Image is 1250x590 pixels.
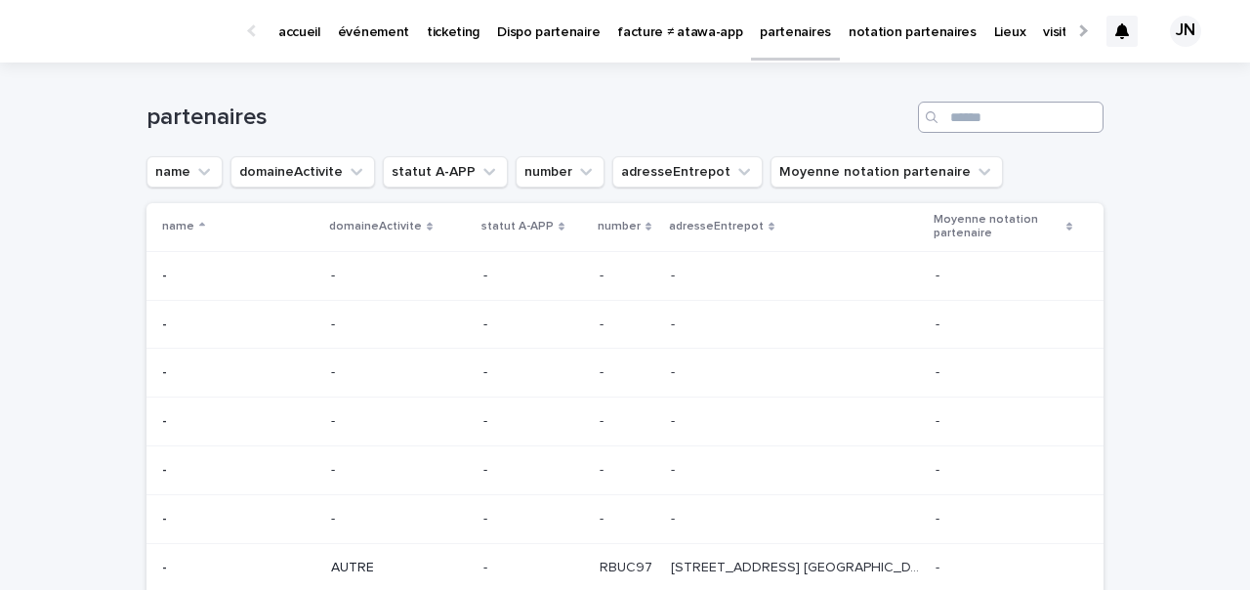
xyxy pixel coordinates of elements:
p: - [162,458,171,479]
p: - [483,268,584,284]
tr: -- ---- -- -- [146,300,1104,349]
p: - [671,264,679,284]
p: - [936,556,943,576]
p: RBUC97 [600,556,656,576]
p: - [936,458,943,479]
p: - [600,458,607,479]
button: Moyenne notation partenaire [771,156,1003,188]
tr: -- ---- -- -- [146,251,1104,300]
p: - [936,360,943,381]
p: - [162,313,171,333]
p: adresseEntrepot [669,216,764,237]
img: Ls34BcGeRexTGTNfXpUC [39,12,229,51]
p: - [162,556,171,576]
p: - [483,462,584,479]
p: AUTRE [331,560,468,576]
p: - [331,268,468,284]
p: - [671,507,679,527]
p: - [600,409,607,430]
p: - [483,364,584,381]
p: - [936,409,943,430]
p: - [600,264,607,284]
p: - [162,409,171,430]
p: - [671,360,679,381]
p: - [483,511,584,527]
p: - [671,458,679,479]
button: name [146,156,223,188]
p: - [331,316,468,333]
p: - [671,409,679,430]
button: adresseEntrepot [612,156,763,188]
p: - [483,560,584,576]
button: statut A-APP [383,156,508,188]
p: - [600,507,607,527]
p: - [331,413,468,430]
p: - [936,507,943,527]
p: number [598,216,641,237]
button: domaineActivite [230,156,375,188]
p: - [331,462,468,479]
div: JN [1170,16,1201,47]
p: name [162,216,194,237]
p: - [162,507,171,527]
p: - [936,264,943,284]
p: domaineActivite [329,216,422,237]
tr: -- ---- -- -- [146,398,1104,446]
button: number [516,156,604,188]
h1: partenaires [146,104,910,132]
p: statut A-APP [481,216,554,237]
p: Moyenne notation partenaire [934,209,1062,245]
p: - [483,413,584,430]
p: - [331,511,468,527]
p: - [483,316,584,333]
tr: -- ---- -- -- [146,349,1104,398]
p: - [162,264,171,284]
p: - [936,313,943,333]
tr: -- ---- -- -- [146,445,1104,494]
p: - [671,313,679,333]
p: - [600,360,607,381]
p: - [162,360,171,381]
p: - [331,364,468,381]
input: Search [918,102,1104,133]
p: - [600,313,607,333]
p: [STREET_ADDRESS] [GEOGRAPHIC_DATA] [671,556,924,576]
tr: -- ---- -- -- [146,494,1104,543]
